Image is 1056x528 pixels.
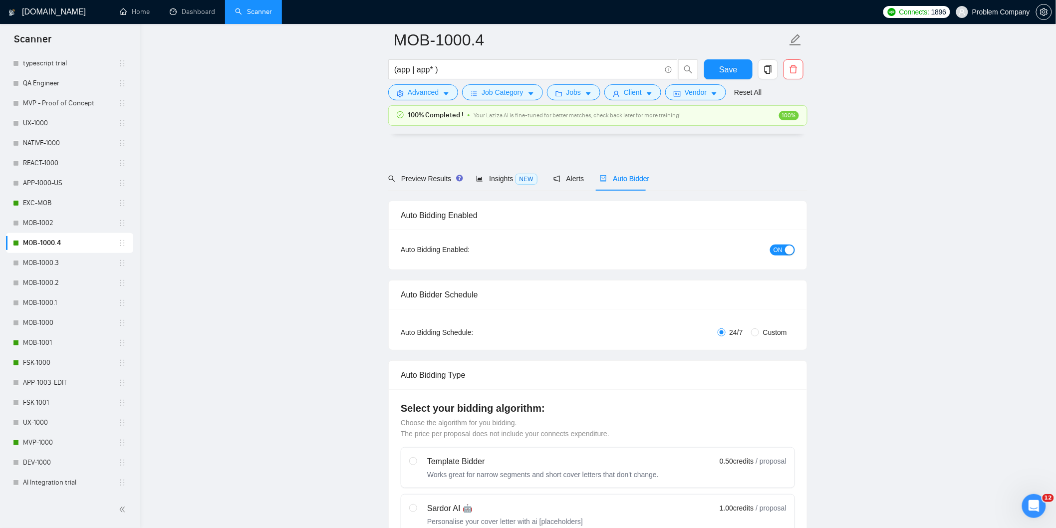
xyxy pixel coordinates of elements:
[118,459,126,467] span: holder
[6,253,133,273] li: MOB-1000.3
[6,73,133,93] li: QA Engineer
[118,199,126,207] span: holder
[734,87,762,98] a: Reset All
[118,239,126,247] span: holder
[394,27,787,52] input: Scanner name...
[685,87,707,98] span: Vendor
[719,63,737,76] span: Save
[401,361,795,389] div: Auto Bidding Type
[720,456,754,467] span: 0.50 credits
[388,175,395,182] span: search
[566,87,581,98] span: Jobs
[6,433,133,453] li: MVP-1000
[665,84,726,100] button: idcardVendorcaret-down
[118,399,126,407] span: holder
[23,133,118,153] a: NATIVE-1000
[118,479,126,487] span: holder
[118,139,126,147] span: holder
[23,393,118,413] a: FSK-1001
[118,359,126,367] span: holder
[23,253,118,273] a: MOB-1000.3
[6,373,133,393] li: APP-1003-EDIT
[6,113,133,133] li: UX-1000
[23,313,118,333] a: MOB-1000
[118,219,126,227] span: holder
[443,90,450,97] span: caret-down
[471,90,478,97] span: bars
[23,353,118,373] a: FSK-1000
[455,174,464,183] div: Tooltip anchor
[118,299,126,307] span: holder
[23,473,118,493] a: AI Integration trial
[1036,4,1052,20] button: setting
[6,333,133,353] li: MOB-1001
[23,433,118,453] a: MVP-1000
[711,90,718,97] span: caret-down
[624,87,642,98] span: Client
[397,111,404,118] span: check-circle
[784,65,803,74] span: delete
[401,280,795,309] div: Auto Bidder Schedule
[931,6,946,17] span: 1896
[6,213,133,233] li: MOB-1002
[600,175,649,183] span: Auto Bidder
[674,90,681,97] span: idcard
[170,7,215,16] a: dashboardDashboard
[118,279,126,287] span: holder
[118,179,126,187] span: holder
[401,419,609,438] span: Choose the algorithm for you bidding. The price per proposal does not include your connects expen...
[516,174,537,185] span: NEW
[6,473,133,493] li: AI Integration trial
[774,245,783,256] span: ON
[553,175,584,183] span: Alerts
[6,313,133,333] li: MOB-1000
[23,413,118,433] a: UX-1000
[23,273,118,293] a: MOB-1000.2
[119,505,129,515] span: double-left
[1037,8,1052,16] span: setting
[553,175,560,182] span: notification
[397,90,404,97] span: setting
[600,175,607,182] span: robot
[427,503,583,515] div: Sardor AI 🤖
[704,59,753,79] button: Save
[6,153,133,173] li: REACT-1000
[482,87,523,98] span: Job Category
[6,273,133,293] li: MOB-1000.2
[427,456,659,468] div: Template Bidder
[118,59,126,67] span: holder
[23,213,118,233] a: MOB-1002
[23,173,118,193] a: APP-1000-US
[118,439,126,447] span: holder
[604,84,661,100] button: userClientcaret-down
[23,73,118,93] a: QA Engineer
[23,293,118,313] a: MOB-1000.1
[118,339,126,347] span: holder
[6,53,133,73] li: typescript trial
[6,453,133,473] li: DEV-1000
[23,193,118,213] a: EXC-MOB
[427,470,659,480] div: Works great for narrow segments and short cover letters that don't change.
[118,79,126,87] span: holder
[888,8,896,16] img: upwork-logo.png
[6,393,133,413] li: FSK-1001
[679,65,698,74] span: search
[528,90,534,97] span: caret-down
[394,63,661,76] input: Search Freelance Jobs...
[547,84,601,100] button: folderJobscaret-down
[555,90,562,97] span: folder
[23,233,118,253] a: MOB-1000.4
[1043,494,1054,502] span: 12
[23,53,118,73] a: typescript trial
[6,173,133,193] li: APP-1000-US
[408,87,439,98] span: Advanced
[462,84,542,100] button: barsJob Categorycaret-down
[23,93,118,113] a: MVP - Proof of Concept
[401,201,795,230] div: Auto Bidding Enabled
[118,99,126,107] span: holder
[23,113,118,133] a: UX-1000
[120,7,150,16] a: homeHome
[6,353,133,373] li: FSK-1000
[758,59,778,79] button: copy
[6,193,133,213] li: EXC-MOB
